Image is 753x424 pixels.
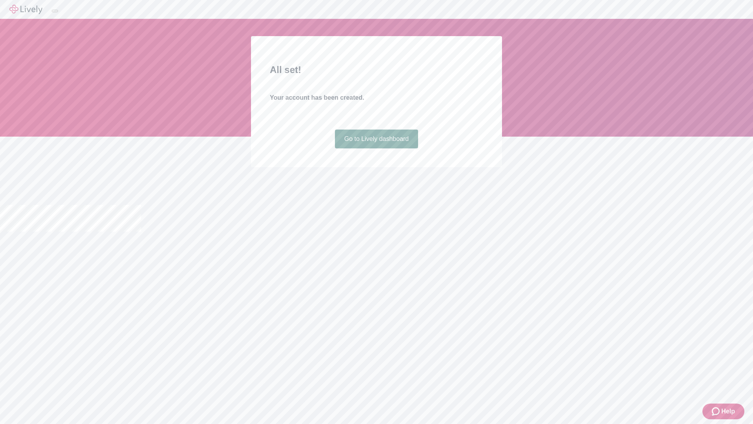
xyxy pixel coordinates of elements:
[52,10,58,12] button: Log out
[712,407,721,416] svg: Zendesk support icon
[702,404,744,419] button: Zendesk support iconHelp
[270,63,483,77] h2: All set!
[335,130,418,148] a: Go to Lively dashboard
[721,407,735,416] span: Help
[9,5,42,14] img: Lively
[270,93,483,102] h4: Your account has been created.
